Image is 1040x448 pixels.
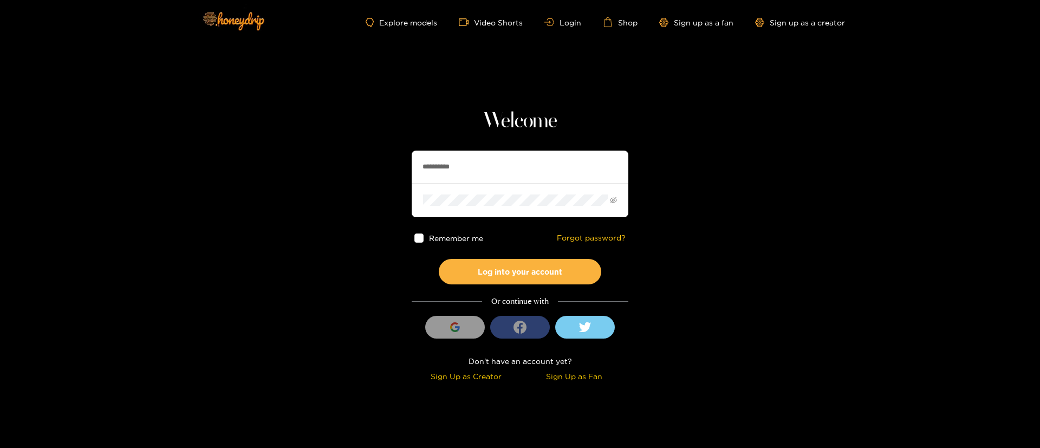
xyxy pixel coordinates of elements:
[603,17,638,27] a: Shop
[366,18,437,27] a: Explore models
[412,295,628,308] div: Or continue with
[412,108,628,134] h1: Welcome
[523,370,626,382] div: Sign Up as Fan
[755,18,845,27] a: Sign up as a creator
[412,355,628,367] div: Don't have an account yet?
[459,17,474,27] span: video-camera
[429,234,483,242] span: Remember me
[659,18,733,27] a: Sign up as a fan
[544,18,581,27] a: Login
[557,233,626,243] a: Forgot password?
[414,370,517,382] div: Sign Up as Creator
[610,197,617,204] span: eye-invisible
[439,259,601,284] button: Log into your account
[459,17,523,27] a: Video Shorts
